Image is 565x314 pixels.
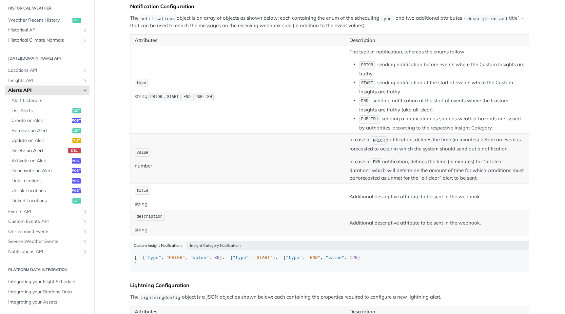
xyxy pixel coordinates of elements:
a: Link Locationspost [8,176,89,186]
span: put [72,138,81,143]
span: "type" [233,255,249,260]
a: Historical Climate NormalsShow subpages for Historical Climate Normals [5,35,89,45]
span: "type" [145,255,161,260]
a: On-Demand EventsShow subpages for On-Demand Events [5,227,89,237]
a: Historical APIShow subpages for Historical API [5,25,89,35]
li: : sending notification at the start of events where the Custom Insights are truthy (aka all-clear) [359,97,525,113]
button: Show subpages for Historical API [83,28,88,33]
span: On-Demand Events [8,228,81,235]
span: lightningConfig [140,295,180,300]
p: Additional descriptive attribute to be sent in the webhook. [349,193,525,201]
span: 120 [350,255,358,260]
div: Notification Configuration [130,3,529,10]
span: Historical API [8,27,81,33]
p: Description [349,37,525,44]
h2: Platform DATA integration [5,267,89,273]
p: string [135,226,341,234]
span: Create an Alert [11,117,70,124]
a: Unlink Locationspost [8,186,89,196]
span: post [72,118,81,123]
h2: [DATE][DOMAIN_NAME] API [5,55,89,61]
a: Custom Events APIShow subpages for Custom Events API [5,217,89,226]
span: "PRIOR" [166,255,185,260]
span: type [381,16,392,21]
span: END [361,99,368,104]
span: post [72,188,81,193]
a: Create an Alertpost [8,116,89,126]
p: In case of notification, defines the time (in minutes) before an event is forecasted to occur in ... [349,136,525,152]
span: Unlink Locations [11,187,70,194]
span: title [137,188,148,193]
button: Show subpages for Custom Events API [83,219,88,224]
a: Delete an Alertdel [8,146,89,156]
a: Integrating your Flight Schedule [5,277,89,287]
span: post [72,158,81,164]
span: Update an Alert [11,137,71,144]
button: Insight Category Notifications [186,241,245,250]
p: In case of notification, defines the time (in minutes) for “all clear duration” which will determ... [349,158,525,182]
span: Notifications API [8,248,81,255]
span: get [72,198,81,204]
span: type [137,81,146,85]
span: "value" [190,255,209,260]
p: The object is an array of objects as shown below; each containing the enum of the scheduling , an... [130,14,529,29]
a: Retrieve an Alertget [8,126,89,136]
p: The object is a JSON object as shown below; each containing the properties required to configure ... [130,293,529,301]
a: Severe Weather EventsShow subpages for Severe Weather Events [5,237,89,246]
h2: Historical Weather [5,5,89,11]
span: "value" [326,255,344,260]
a: Locations APIShow subpages for Locations API [5,66,89,75]
span: Severe Weather Events [8,238,81,245]
span: Alert Listeners [11,97,88,104]
a: Integrating your Assets [5,297,89,307]
span: Insights API [8,77,81,84]
button: Show subpages for Notifications API [83,249,88,254]
span: 30 [214,255,220,260]
button: Show subpages for On-Demand Events [83,229,88,234]
span: value [137,150,148,155]
span: Linked Locations [11,198,71,204]
li: : sending a notification as soon as weather hazards are issued by authorities, according to the r... [359,115,525,131]
span: Integrating your Flight Schedule [8,279,88,285]
span: PUBLISH [361,117,378,122]
span: get [72,18,81,23]
span: Locations API [8,67,81,74]
button: Hide subpages for Alerts API [83,88,88,93]
span: Deactivate an Alert [11,167,70,174]
a: Events APIShow subpages for Events API [5,207,89,217]
p: string [135,200,341,208]
span: Delete an Alert [11,147,66,154]
p: number [135,162,341,170]
span: get [72,128,81,133]
span: PRIOR [361,63,373,68]
span: "type" [286,255,302,260]
a: Weather Recent Historyget [5,15,89,25]
div: [ { : , : }, { : }, { : , : } ] [135,255,525,267]
span: PUBLISH [195,95,212,99]
button: Show subpages for Locations API [83,68,88,73]
span: Integrating your Stations Data [8,289,88,295]
span: description and [467,16,507,21]
span: Custom Events API [8,218,81,225]
p: The type of notification, whereas the enums follow [349,48,525,56]
span: Retrieve an Alert [11,128,71,134]
a: Update an Alertput [8,136,89,146]
span: END [184,95,191,99]
span: Historical Climate Normals [8,37,81,44]
span: del [68,148,81,153]
p: Attributes [135,37,341,44]
a: Integrating your Stations Data [5,287,89,297]
a: Activate an Alertpost [8,156,89,166]
span: get [72,108,81,113]
a: Notifications APIShow subpages for Notifications API [5,247,89,257]
span: "END" [307,255,321,260]
span: Events API [8,208,81,215]
span: post [72,168,81,173]
a: Deactivate an Alertpost [8,166,89,176]
span: PRIOR [150,95,162,99]
span: notifications [140,16,175,21]
a: Linked Locationsget [8,196,89,206]
span: Link Locations [11,178,70,184]
button: Show subpages for Events API [83,209,88,214]
span: START [167,95,179,99]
